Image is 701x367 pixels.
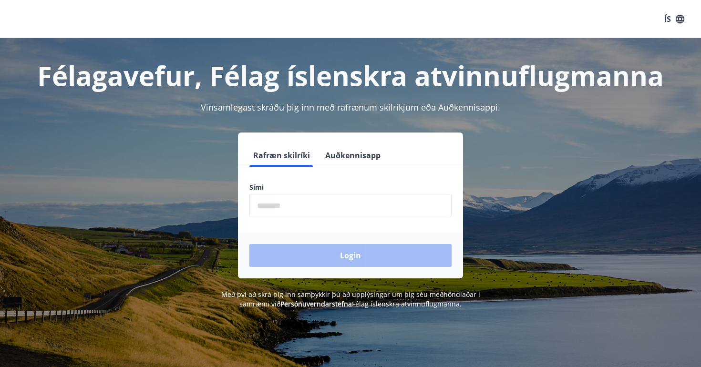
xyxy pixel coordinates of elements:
[659,10,690,28] button: ÍS
[280,299,352,308] a: Persónuverndarstefna
[221,290,480,308] span: Með því að skrá þig inn samþykkir þú að upplýsingar um þig séu meðhöndlaðar í samræmi við Félag í...
[321,144,384,167] button: Auðkennisapp
[201,102,500,113] span: Vinsamlegast skráðu þig inn með rafrænum skilríkjum eða Auðkennisappi.
[19,57,682,93] h1: Félagavefur, Félag íslenskra atvinnuflugmanna
[249,144,314,167] button: Rafræn skilríki
[249,183,452,192] label: Sími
